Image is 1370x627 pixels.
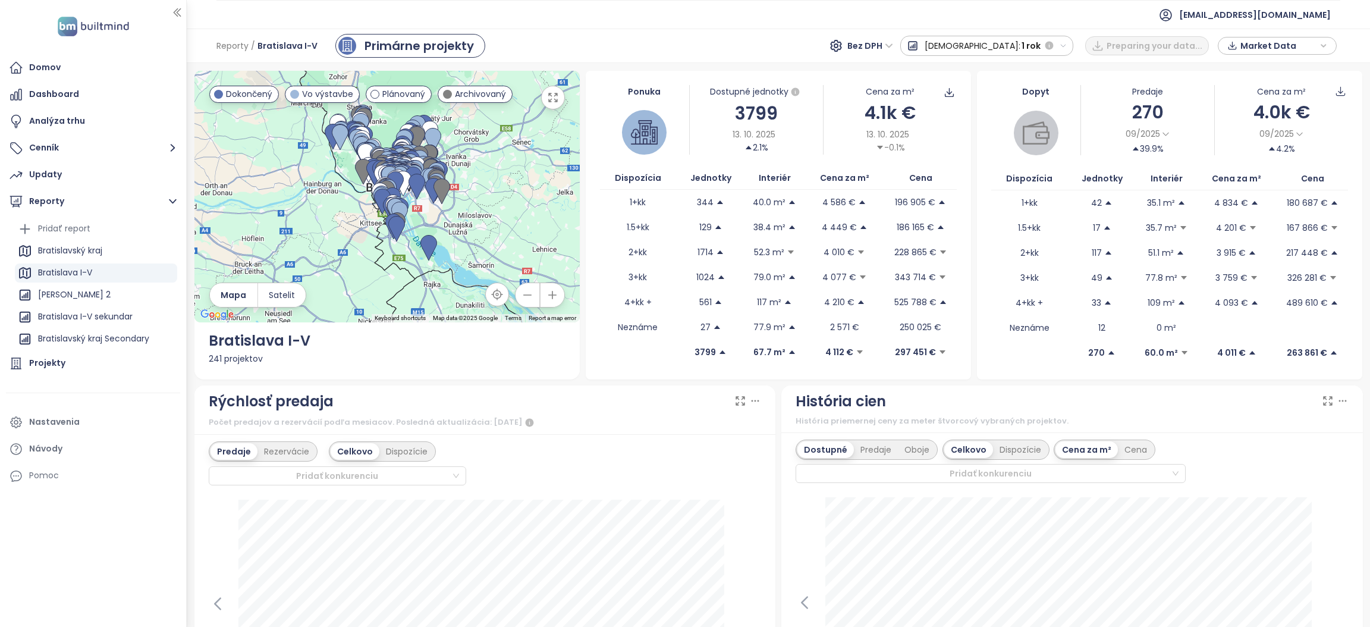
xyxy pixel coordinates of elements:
[753,346,785,359] p: 67.7 m²
[29,468,59,483] div: Pomoc
[1098,321,1105,334] p: 12
[697,196,714,209] p: 344
[1330,249,1338,257] span: caret-up
[991,240,1067,265] td: 2+kk
[257,443,316,460] div: Rezervácie
[1287,271,1327,284] p: 326 281 €
[54,14,133,39] img: logo
[690,99,823,127] div: 3799
[991,315,1067,340] td: Neznáme
[1329,274,1337,282] span: caret-down
[600,167,676,190] th: Dispozícia
[1147,196,1175,209] p: 35.1 m²
[1136,167,1196,190] th: Interiér
[876,143,884,152] span: caret-down
[29,415,80,430] div: Nastavenia
[38,243,102,258] div: Bratislavský kraj
[885,167,957,190] th: Cena
[744,143,753,152] span: caret-up
[1092,246,1102,259] p: 117
[15,220,177,239] div: Pridať report
[1216,221,1246,234] p: 4 201 €
[600,265,676,290] td: 3+kk
[1287,196,1328,209] p: 180 687 €
[1179,224,1187,232] span: caret-down
[1126,127,1160,140] span: 09/2025
[925,35,1020,57] span: [DEMOGRAPHIC_DATA]:
[379,443,434,460] div: Dispozície
[1091,271,1102,284] p: 49
[15,308,177,327] div: Bratislava I-V sekundar
[847,37,893,55] span: Bez DPH
[209,415,762,430] div: Počet predajov a rezervácií podľa mesiacov. Posledná aktualizácia: [DATE]
[991,167,1067,190] th: Dispozícia
[788,273,796,281] span: caret-up
[697,246,714,259] p: 1714
[1104,199,1113,207] span: caret-up
[1107,39,1202,52] span: Preparing your data...
[797,441,854,458] div: Dostupné
[6,136,180,160] button: Cenník
[1250,274,1258,282] span: caret-down
[15,264,177,283] div: Bratislava I-V
[1217,346,1246,359] p: 4 011 €
[1103,224,1111,232] span: caret-up
[529,315,576,321] a: Report a map error
[854,441,898,458] div: Predaje
[895,196,935,209] p: 196 905 €
[876,141,905,154] div: -0.1%
[1132,142,1164,155] div: 39.9%
[1240,37,1317,55] span: Market Data
[1104,249,1113,257] span: caret-up
[753,196,785,209] p: 40.0 m²
[718,348,727,356] span: caret-up
[822,196,856,209] p: 4 586 €
[754,246,784,259] p: 52.3 m²
[251,35,255,57] span: /
[1157,321,1176,334] p: 0 m²
[1088,346,1105,359] p: 270
[937,223,945,231] span: caret-up
[1081,85,1214,98] div: Predaje
[714,223,722,231] span: caret-up
[1287,346,1327,359] p: 263 861 €
[788,198,796,206] span: caret-up
[1196,167,1277,190] th: Cena za m²
[210,283,257,307] button: Mapa
[713,323,721,331] span: caret-up
[38,309,133,324] div: Bratislava I-V sekundar
[1105,274,1113,282] span: caret-up
[1148,296,1175,309] p: 109 m²
[866,85,915,98] div: Cena za m²
[1268,145,1276,153] span: caret-up
[805,167,885,190] th: Cena za m²
[1330,199,1338,207] span: caret-up
[210,443,257,460] div: Predaje
[858,198,866,206] span: caret-up
[1177,299,1186,307] span: caret-up
[938,273,947,281] span: caret-down
[1250,199,1259,207] span: caret-up
[830,321,859,334] p: 2 571 €
[857,248,865,256] span: caret-down
[1092,296,1101,309] p: 33
[1224,37,1330,55] div: button
[676,167,745,190] th: Jednotky
[382,87,425,101] span: Plánovaný
[744,141,768,154] div: 2.1%
[226,87,272,101] span: Dokončený
[631,119,658,146] img: house
[1250,299,1259,307] span: caret-up
[714,298,722,306] span: caret-up
[38,287,111,302] div: [PERSON_NAME] 2
[15,330,177,349] div: Bratislavský kraj Secondary
[600,85,689,98] div: Ponuka
[745,167,805,190] th: Interiér
[822,271,856,284] p: 4 077 €
[753,321,785,334] p: 77.9 m²
[15,242,177,261] div: Bratislavský kraj
[375,314,426,322] button: Keyboard shortcuts
[1215,98,1348,126] div: 4.0k €
[600,290,676,315] td: 4+kk +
